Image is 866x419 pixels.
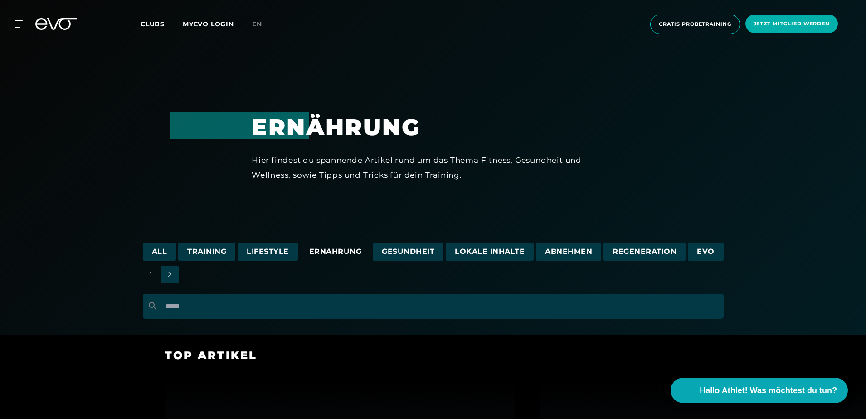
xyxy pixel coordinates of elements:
a: Training [178,243,235,261]
a: Clubs [141,19,183,28]
a: MYEVO LOGIN [183,20,234,28]
a: Jetzt Mitglied werden [743,15,841,34]
a: en [252,19,273,29]
div: Hier findest du spannende Artikel rund um das Thema Fitness, Gesundheit und Wellness, sowie Tipps... [252,153,614,182]
a: Regeneration [603,243,686,261]
a: Ernährung [300,243,371,261]
a: EVO [688,243,724,261]
button: Hallo Athlet! Was möchtest du tun? [671,378,848,403]
span: en [252,20,262,28]
a: Lokale Inhalte [446,243,534,261]
a: Abnehmen [536,243,601,261]
span: Clubs [141,20,165,28]
a: Lifestyle [238,243,298,261]
span: Hallo Athlet! Was möchtest du tun? [700,385,837,397]
a: 1 [143,270,159,280]
span: 1 [143,266,159,283]
a: All [143,243,176,261]
a: Ernährung [252,113,420,141]
span: Gratis Probetraining [659,20,731,28]
h3: Top Artikel [165,349,701,362]
a: 2 [161,270,179,280]
span: 2 [161,266,179,283]
span: Jetzt Mitglied werden [754,20,830,28]
a: Gesundheit [373,243,443,261]
a: Gratis Probetraining [647,15,743,34]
